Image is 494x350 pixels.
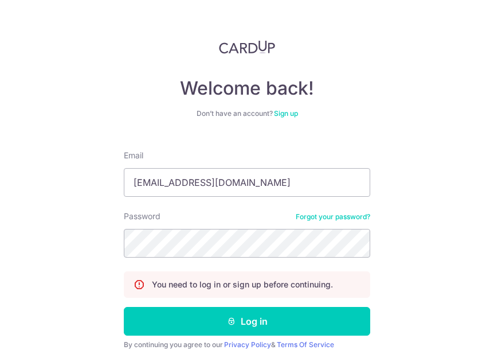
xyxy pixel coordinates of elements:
[224,340,271,349] a: Privacy Policy
[296,212,370,221] a: Forgot your password?
[124,307,370,336] button: Log in
[124,77,370,100] h4: Welcome back!
[219,40,275,54] img: CardUp Logo
[277,340,334,349] a: Terms Of Service
[124,211,160,222] label: Password
[274,109,298,118] a: Sign up
[124,168,370,197] input: Enter your Email
[124,340,370,349] div: By continuing you agree to our &
[152,279,333,290] p: You need to log in or sign up before continuing.
[124,109,370,118] div: Don’t have an account?
[124,150,143,161] label: Email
